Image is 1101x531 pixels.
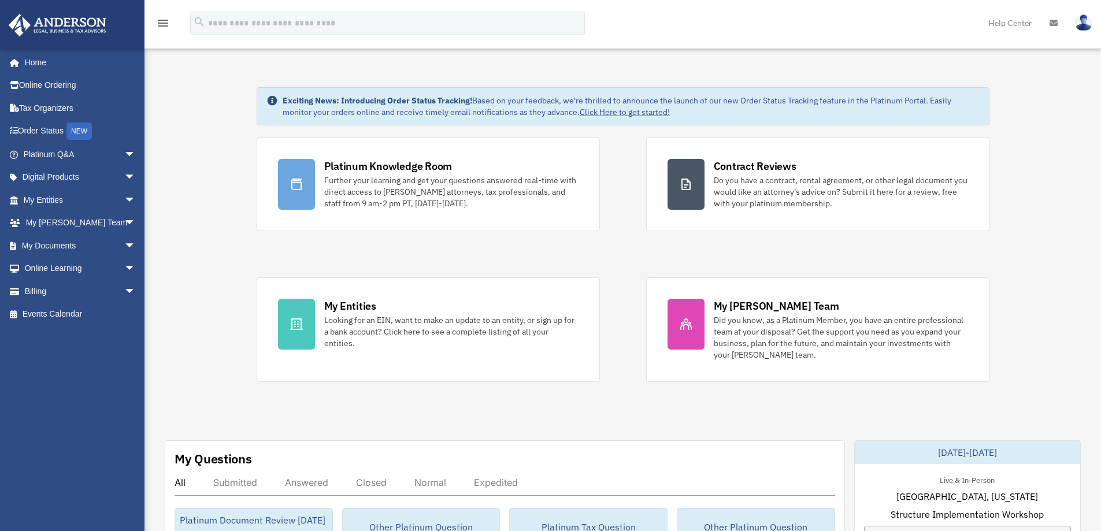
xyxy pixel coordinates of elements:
[1075,14,1092,31] img: User Pic
[324,314,579,349] div: Looking for an EIN, want to make an update to an entity, or sign up for a bank account? Click her...
[175,477,186,488] div: All
[896,489,1038,503] span: [GEOGRAPHIC_DATA], [US_STATE]
[8,166,153,189] a: Digital Productsarrow_drop_down
[124,166,147,190] span: arrow_drop_down
[8,96,153,120] a: Tax Organizers
[8,120,153,143] a: Order StatusNEW
[8,51,147,74] a: Home
[283,95,472,106] strong: Exciting News: Introducing Order Status Tracking!
[8,257,153,280] a: Online Learningarrow_drop_down
[646,138,989,231] a: Contract Reviews Do you have a contract, rental agreement, or other legal document you would like...
[156,16,170,30] i: menu
[8,303,153,326] a: Events Calendar
[324,299,376,313] div: My Entities
[124,143,147,166] span: arrow_drop_down
[8,74,153,97] a: Online Ordering
[257,277,600,382] a: My Entities Looking for an EIN, want to make an update to an entity, or sign up for a bank accoun...
[8,280,153,303] a: Billingarrow_drop_down
[356,477,387,488] div: Closed
[324,174,579,209] div: Further your learning and get your questions answered real-time with direct access to [PERSON_NAM...
[124,280,147,303] span: arrow_drop_down
[8,143,153,166] a: Platinum Q&Aarrow_drop_down
[855,441,1080,464] div: [DATE]-[DATE]
[213,477,257,488] div: Submitted
[124,234,147,258] span: arrow_drop_down
[474,477,518,488] div: Expedited
[324,159,453,173] div: Platinum Knowledge Room
[257,138,600,231] a: Platinum Knowledge Room Further your learning and get your questions answered real-time with dire...
[285,477,328,488] div: Answered
[124,188,147,212] span: arrow_drop_down
[5,14,110,36] img: Anderson Advisors Platinum Portal
[193,16,206,28] i: search
[8,234,153,257] a: My Documentsarrow_drop_down
[283,95,980,118] div: Based on your feedback, we're thrilled to announce the launch of our new Order Status Tracking fe...
[124,257,147,281] span: arrow_drop_down
[156,20,170,30] a: menu
[8,211,153,235] a: My [PERSON_NAME] Teamarrow_drop_down
[8,188,153,211] a: My Entitiesarrow_drop_down
[66,122,92,140] div: NEW
[891,507,1044,521] span: Structure Implementation Workshop
[714,299,839,313] div: My [PERSON_NAME] Team
[646,277,989,382] a: My [PERSON_NAME] Team Did you know, as a Platinum Member, you have an entire professional team at...
[124,211,147,235] span: arrow_drop_down
[175,450,252,467] div: My Questions
[580,107,670,117] a: Click Here to get started!
[714,314,968,361] div: Did you know, as a Platinum Member, you have an entire professional team at your disposal? Get th...
[714,174,968,209] div: Do you have a contract, rental agreement, or other legal document you would like an attorney's ad...
[931,473,1004,485] div: Live & In-Person
[414,477,446,488] div: Normal
[714,159,796,173] div: Contract Reviews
